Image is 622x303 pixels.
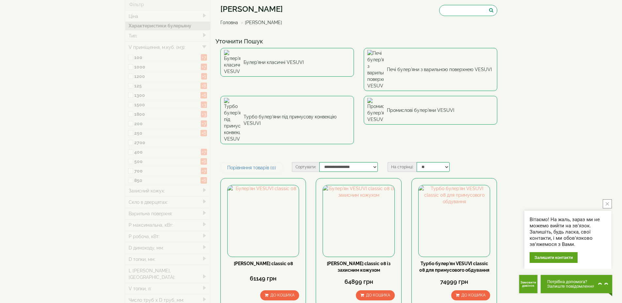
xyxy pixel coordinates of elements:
button: До кошика [260,290,299,300]
button: До кошика [451,290,490,300]
a: Турбо булер'ян VESUVI classic 08 для примусового обдування [419,261,489,273]
div: 61149 грн [227,274,299,283]
li: [PERSON_NAME] [239,19,282,26]
img: Булер'яни класичні VESUVI [224,50,240,75]
span: Залиште повідомлення [547,284,595,289]
img: Промислові булер'яни VESUVI [367,98,384,123]
a: [PERSON_NAME] classic 08 [234,261,293,266]
span: До кошика [461,293,486,297]
h1: [PERSON_NAME] [220,5,287,13]
div: Залишити контакти [530,252,578,263]
div: Вітаємо! На жаль, зараз ми не можемо вийти на зв'язок. Залишіть, будь ласка, свої контакти, і ми ... [530,217,606,248]
a: Булер'яни класичні VESUVI Булер'яни класичні VESUVI [220,48,354,77]
img: Булер'ян VESUVI classic 08 [228,185,299,256]
span: Замовити дзвінок [520,281,536,287]
button: close button [603,199,612,208]
button: До кошика [356,290,395,300]
a: Головна [220,20,238,25]
a: [PERSON_NAME] classic 08 із захисним кожухом [327,261,391,273]
span: Потрібна допомога? [547,280,595,284]
div: 64899 грн [323,278,394,286]
img: Турбо булер'ян VESUVI classic 08 для примусового обдування [419,185,490,256]
img: Булер'ян VESUVI classic 08 із захисним кожухом [323,185,394,256]
img: Турбо булер'яни під примусову конвекцію VESUVI [224,98,240,142]
a: Промислові булер'яни VESUVI Промислові булер'яни VESUVI [364,96,497,125]
button: Chat button [541,275,612,293]
label: Сортувати: [292,162,319,172]
label: На сторінці: [388,162,417,172]
div: 74999 грн [418,278,490,286]
a: Порівняння товарів (0) [220,162,283,173]
a: Печі булер'яни з варильною поверхнею VESUVI Печі булер'яни з варильною поверхнею VESUVI [364,48,497,91]
a: Турбо булер'яни під примусову конвекцію VESUVI Турбо булер'яни під примусову конвекцію VESUVI [220,96,354,144]
button: Get Call button [519,275,537,293]
h4: Уточнити Пошук [215,38,502,45]
span: До кошика [270,293,295,297]
span: До кошика [366,293,390,297]
img: Печі булер'яни з варильною поверхнею VESUVI [367,50,384,89]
